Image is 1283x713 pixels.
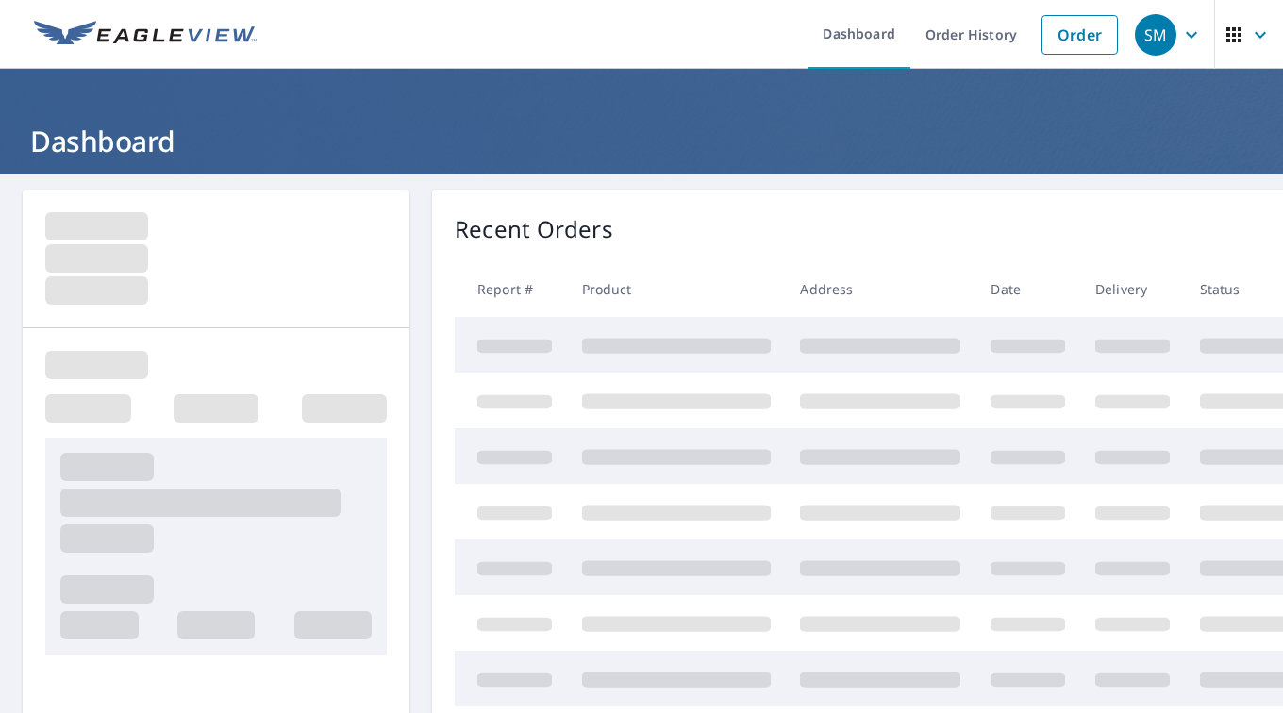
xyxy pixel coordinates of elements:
th: Date [975,261,1080,317]
p: Recent Orders [455,212,613,246]
th: Product [567,261,786,317]
a: Order [1041,15,1118,55]
div: SM [1135,14,1176,56]
h1: Dashboard [23,122,1260,160]
img: EV Logo [34,21,257,49]
th: Delivery [1080,261,1185,317]
th: Report # [455,261,567,317]
th: Address [785,261,975,317]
